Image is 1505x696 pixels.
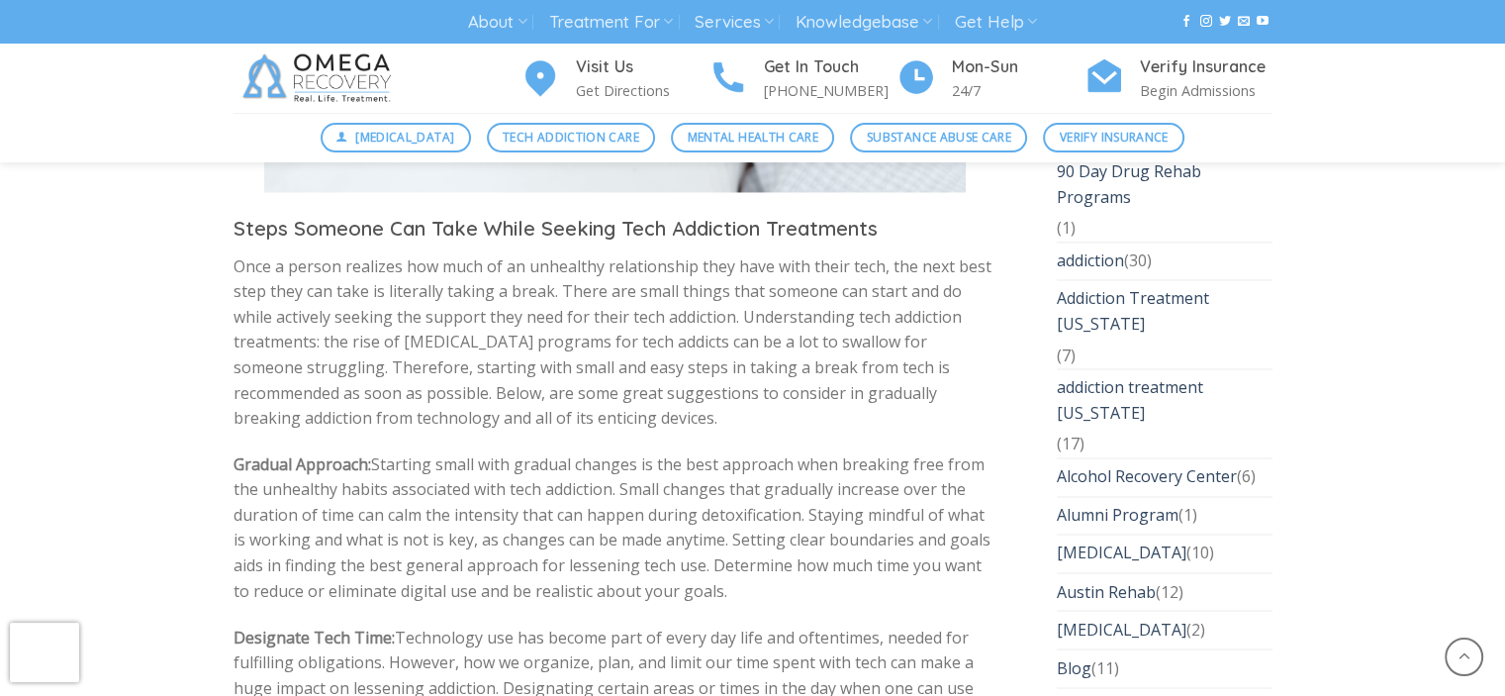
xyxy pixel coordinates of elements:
[1057,649,1091,687] a: Blog
[1057,153,1272,216] a: 90 Day Drug Rehab Programs
[1057,610,1272,648] li: (2)
[1140,79,1272,102] p: Begin Admissions
[520,54,708,103] a: Visit Us Get Directions
[1043,123,1184,152] a: Verify Insurance
[1057,573,1156,611] a: Austin Rehab
[487,123,656,152] a: Tech Addiction Care
[1057,535,1186,572] a: [MEDICAL_DATA]
[1057,572,1272,611] li: (12)
[234,213,998,245] h3: Steps Someone Can Take While Seeking Tech Addiction Treatments
[1057,153,1272,242] li: (1)
[796,4,932,41] a: Knowledgebase
[234,453,990,602] span: Starting small with gradual changes is the best approach when breaking free from the unhealthy ha...
[1060,128,1169,147] span: Verify Insurance
[850,123,1027,152] a: Substance Abuse Care
[1238,15,1250,29] a: Send us an email
[1445,638,1483,676] a: Go to top
[1057,496,1272,535] li: (1)
[234,255,991,430] span: Once a person realizes how much of an unhealthy relationship they have with their tech, the next ...
[234,453,371,475] b: Gradual Approach:
[1219,15,1231,29] a: Follow on Twitter
[1057,368,1272,457] li: (17)
[1257,15,1269,29] a: Follow on YouTube
[1057,458,1237,496] a: Alcohol Recovery Center
[764,79,896,102] p: [PHONE_NUMBER]
[1057,242,1272,280] li: (30)
[1057,534,1272,572] li: (10)
[576,79,708,102] p: Get Directions
[1180,15,1192,29] a: Follow on Facebook
[1057,279,1272,368] li: (7)
[695,4,773,41] a: Services
[952,79,1084,102] p: 24/7
[1057,611,1186,648] a: [MEDICAL_DATA]
[321,123,471,152] a: [MEDICAL_DATA]
[1140,54,1272,80] h4: Verify Insurance
[708,54,896,103] a: Get In Touch [PHONE_NUMBER]
[1084,54,1272,103] a: Verify Insurance Begin Admissions
[234,626,395,647] b: Designate Tech Time:
[867,128,1011,147] span: Substance Abuse Care
[1199,15,1211,29] a: Follow on Instagram
[671,123,834,152] a: Mental Health Care
[1057,457,1272,496] li: (6)
[355,128,454,147] span: [MEDICAL_DATA]
[10,623,79,682] iframe: reCAPTCHA
[955,4,1037,41] a: Get Help
[688,128,818,147] span: Mental Health Care
[952,54,1084,80] h4: Mon-Sun
[234,44,407,113] img: Omega Recovery
[576,54,708,80] h4: Visit Us
[1057,648,1272,687] li: (11)
[468,4,526,41] a: About
[1057,497,1178,535] a: Alumni Program
[1057,369,1272,432] a: addiction treatment [US_STATE]
[549,4,673,41] a: Treatment For
[1057,280,1272,343] a: Addiction Treatment [US_STATE]
[1057,243,1124,280] a: addiction
[764,54,896,80] h4: Get In Touch
[503,128,639,147] span: Tech Addiction Care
